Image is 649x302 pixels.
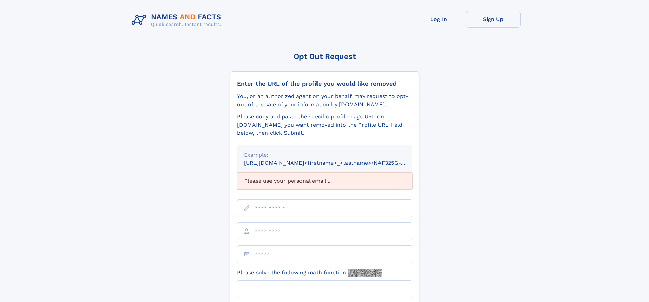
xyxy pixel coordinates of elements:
small: [URL][DOMAIN_NAME]<firstname>_<lastname>/NAF325G-xxxxxxxx [244,160,425,166]
a: Log In [412,11,466,28]
div: Please use your personal email ... [237,173,412,190]
div: Please copy and paste the specific profile page URL on [DOMAIN_NAME] you want removed into the Pr... [237,113,412,137]
div: Enter the URL of the profile you would like removed [237,80,412,88]
div: You, or an authorized agent on your behalf, may request to opt-out of the sale of your informatio... [237,92,412,109]
img: Logo Names and Facts [129,11,227,29]
a: Sign Up [466,11,521,28]
div: Opt Out Request [230,52,419,61]
div: Example: [244,151,405,159]
label: Please solve the following math function: [237,269,382,277]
